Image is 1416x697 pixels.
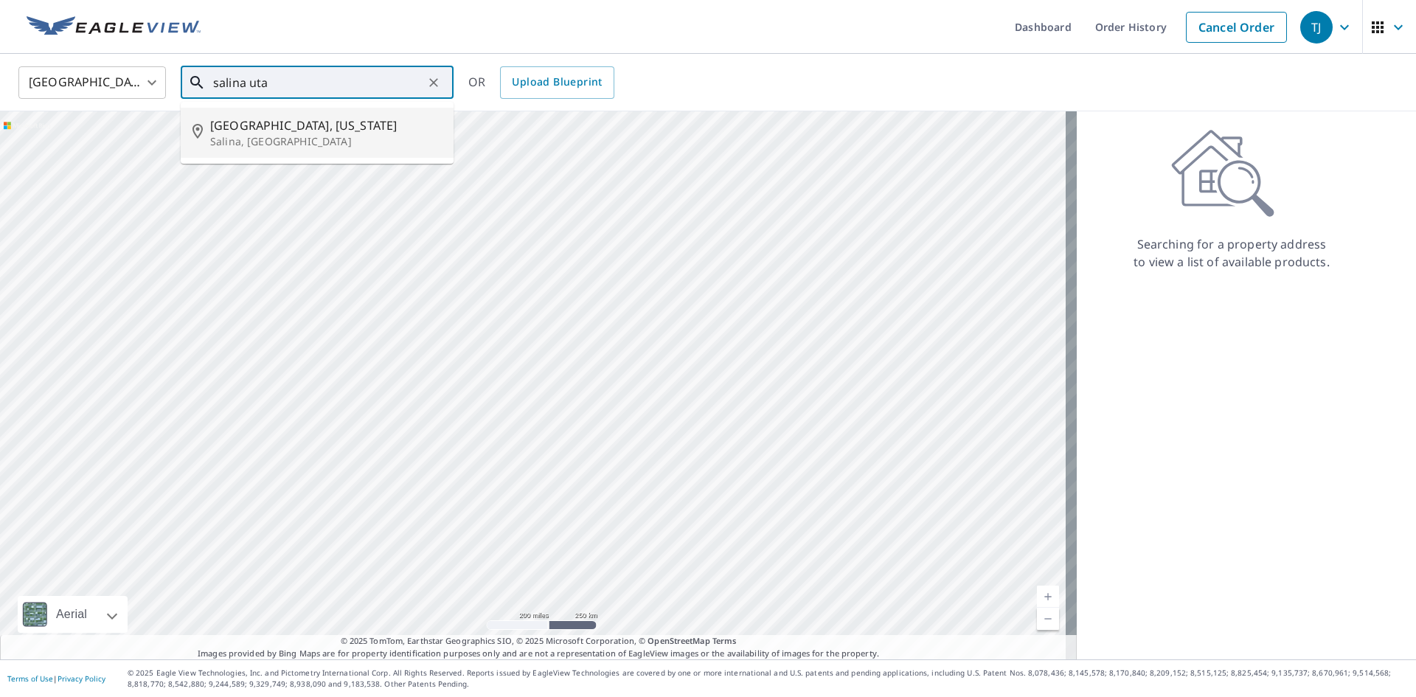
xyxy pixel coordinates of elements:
div: TJ [1300,11,1333,44]
a: OpenStreetMap [648,635,709,646]
div: Aerial [18,596,128,633]
p: | [7,674,105,683]
img: EV Logo [27,16,201,38]
a: Current Level 5, Zoom In [1037,586,1059,608]
div: Aerial [52,596,91,633]
a: Terms of Use [7,673,53,684]
button: Clear [423,72,444,93]
div: [GEOGRAPHIC_DATA] [18,62,166,103]
p: © 2025 Eagle View Technologies, Inc. and Pictometry International Corp. All Rights Reserved. Repo... [128,667,1409,690]
input: Search by address or latitude-longitude [213,62,423,103]
a: Cancel Order [1186,12,1287,43]
span: Upload Blueprint [512,73,602,91]
a: Privacy Policy [58,673,105,684]
a: Upload Blueprint [500,66,614,99]
p: Salina, [GEOGRAPHIC_DATA] [210,134,442,149]
a: Current Level 5, Zoom Out [1037,608,1059,630]
span: [GEOGRAPHIC_DATA], [US_STATE] [210,117,442,134]
span: © 2025 TomTom, Earthstar Geographics SIO, © 2025 Microsoft Corporation, © [341,635,737,648]
a: Terms [712,635,737,646]
div: OR [468,66,614,99]
p: Searching for a property address to view a list of available products. [1133,235,1330,271]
